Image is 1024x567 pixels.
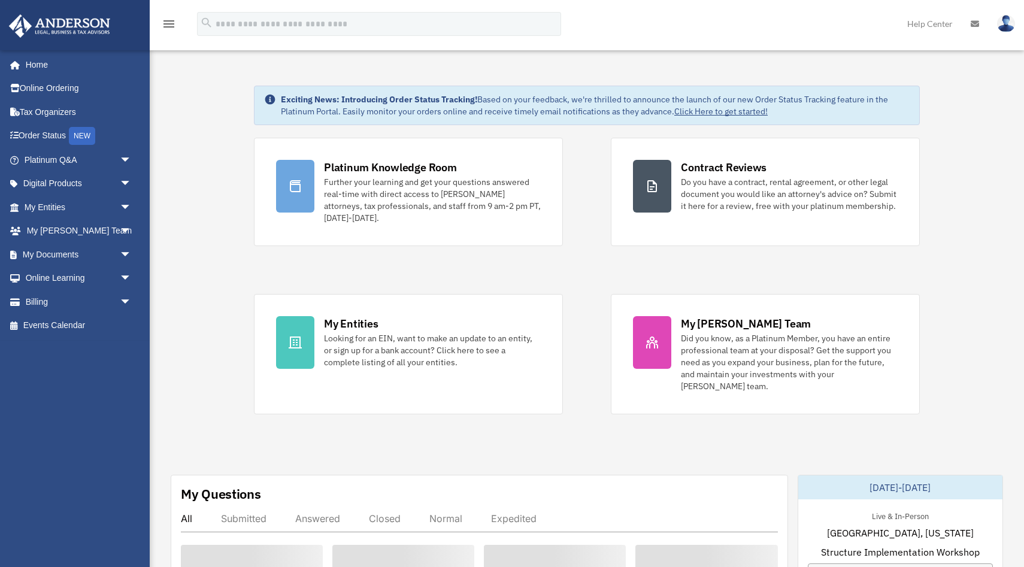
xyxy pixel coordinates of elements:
[8,148,150,172] a: Platinum Q&Aarrow_drop_down
[181,513,192,524] div: All
[8,290,150,314] a: Billingarrow_drop_down
[997,15,1015,32] img: User Pic
[254,138,563,246] a: Platinum Knowledge Room Further your learning and get your questions answered real-time with dire...
[120,148,144,172] span: arrow_drop_down
[491,513,537,524] div: Expedited
[8,77,150,101] a: Online Ordering
[162,17,176,31] i: menu
[8,124,150,148] a: Order StatusNEW
[120,266,144,291] span: arrow_drop_down
[674,106,768,117] a: Click Here to get started!
[324,160,457,175] div: Platinum Knowledge Room
[69,127,95,145] div: NEW
[120,195,144,220] span: arrow_drop_down
[281,94,477,105] strong: Exciting News: Introducing Order Status Tracking!
[221,513,266,524] div: Submitted
[8,219,150,243] a: My [PERSON_NAME] Teamarrow_drop_down
[8,172,150,196] a: Digital Productsarrow_drop_down
[200,16,213,29] i: search
[8,195,150,219] a: My Entitiesarrow_drop_down
[369,513,401,524] div: Closed
[295,513,340,524] div: Answered
[281,93,910,117] div: Based on your feedback, we're thrilled to announce the launch of our new Order Status Tracking fe...
[8,314,150,338] a: Events Calendar
[798,475,1003,499] div: [DATE]-[DATE]
[254,294,563,414] a: My Entities Looking for an EIN, want to make an update to an entity, or sign up for a bank accoun...
[827,526,974,540] span: [GEOGRAPHIC_DATA], [US_STATE]
[5,14,114,38] img: Anderson Advisors Platinum Portal
[611,294,920,414] a: My [PERSON_NAME] Team Did you know, as a Platinum Member, you have an entire professional team at...
[120,172,144,196] span: arrow_drop_down
[8,53,144,77] a: Home
[681,316,811,331] div: My [PERSON_NAME] Team
[8,242,150,266] a: My Documentsarrow_drop_down
[681,332,898,392] div: Did you know, as a Platinum Member, you have an entire professional team at your disposal? Get th...
[862,509,938,521] div: Live & In-Person
[181,485,261,503] div: My Questions
[681,160,767,175] div: Contract Reviews
[162,21,176,31] a: menu
[120,219,144,244] span: arrow_drop_down
[324,176,541,224] div: Further your learning and get your questions answered real-time with direct access to [PERSON_NAM...
[8,266,150,290] a: Online Learningarrow_drop_down
[120,290,144,314] span: arrow_drop_down
[611,138,920,246] a: Contract Reviews Do you have a contract, rental agreement, or other legal document you would like...
[8,100,150,124] a: Tax Organizers
[324,332,541,368] div: Looking for an EIN, want to make an update to an entity, or sign up for a bank account? Click her...
[681,176,898,212] div: Do you have a contract, rental agreement, or other legal document you would like an attorney's ad...
[120,242,144,267] span: arrow_drop_down
[821,545,980,559] span: Structure Implementation Workshop
[324,316,378,331] div: My Entities
[429,513,462,524] div: Normal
